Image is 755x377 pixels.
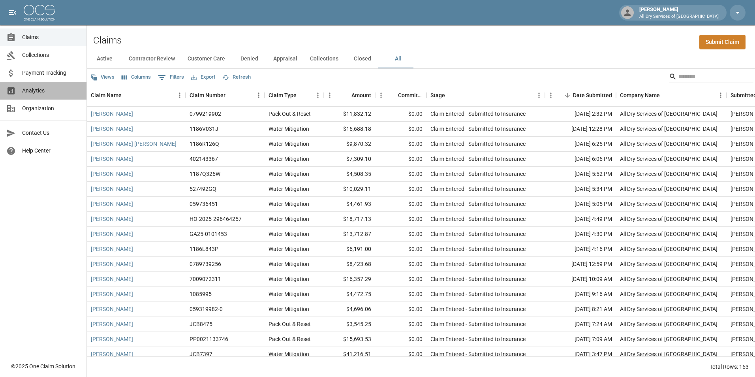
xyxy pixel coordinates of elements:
div: $0.00 [375,332,426,347]
a: [PERSON_NAME] [91,335,133,343]
div: [DATE] 5:05 PM [545,197,616,212]
a: [PERSON_NAME] [91,155,133,163]
div: $0.00 [375,257,426,272]
div: 7009072311 [190,275,221,283]
div: Claim Name [87,84,186,106]
button: All [380,49,416,68]
div: Committed Amount [375,84,426,106]
div: PP0021133746 [190,335,228,343]
div: All Dry Services of Atlanta [620,125,717,133]
a: [PERSON_NAME] [91,275,133,283]
button: Denied [231,49,267,68]
span: Payment Tracking [22,69,80,77]
button: Menu [533,89,545,101]
button: Contractor Review [122,49,181,68]
span: Help Center [22,147,80,155]
div: dynamic tabs [87,49,755,68]
a: Submit Claim [699,35,746,49]
div: All Dry Services of Atlanta [620,230,717,238]
button: Menu [375,89,387,101]
div: [DATE] 12:59 PM [545,257,616,272]
div: $16,357.29 [324,272,375,287]
div: $0.00 [375,107,426,122]
div: All Dry Services of Atlanta [620,335,717,343]
div: GA25-0101453 [190,230,227,238]
div: All Dry Services of Atlanta [620,155,717,163]
div: All Dry Services of Atlanta [620,290,717,298]
div: All Dry Services of Atlanta [620,350,717,358]
div: All Dry Services of Atlanta [620,320,717,328]
div: $0.00 [375,227,426,242]
a: [PERSON_NAME] [91,215,133,223]
div: Stage [426,84,545,106]
button: Refresh [220,71,253,83]
div: $3,545.25 [324,317,375,332]
div: Claim Number [186,84,265,106]
div: [DATE] 5:34 PM [545,182,616,197]
button: Menu [324,89,336,101]
div: $0.00 [375,347,426,362]
a: [PERSON_NAME] [91,200,133,208]
div: [DATE] 6:06 PM [545,152,616,167]
div: [DATE] 10:09 AM [545,272,616,287]
div: All Dry Services of Atlanta [620,170,717,178]
button: Menu [545,89,557,101]
button: Sort [225,90,237,101]
button: Sort [122,90,133,101]
div: Claim Entered - Submitted to Insurance [430,200,526,208]
a: [PERSON_NAME] [91,110,133,118]
a: [PERSON_NAME] [91,245,133,253]
a: [PERSON_NAME] [91,260,133,268]
h2: Claims [93,35,122,46]
div: Water Mitigation [269,260,309,268]
div: $15,693.53 [324,332,375,347]
div: Water Mitigation [269,200,309,208]
span: Contact Us [22,129,80,137]
div: Water Mitigation [269,275,309,283]
div: Water Mitigation [269,125,309,133]
div: Total Rows: 163 [710,363,749,371]
div: $0.00 [375,152,426,167]
div: $41,216.51 [324,347,375,362]
div: Water Mitigation [269,305,309,313]
div: 1186L843P [190,245,218,253]
span: Analytics [22,87,80,95]
div: Claim Entered - Submitted to Insurance [430,290,526,298]
div: [DATE] 7:09 AM [545,332,616,347]
div: Pack Out & Reset [269,335,311,343]
div: Claim Entered - Submitted to Insurance [430,185,526,193]
button: Customer Care [181,49,231,68]
div: Claim Entered - Submitted to Insurance [430,125,526,133]
div: Claim Entered - Submitted to Insurance [430,230,526,238]
div: All Dry Services of Atlanta [620,305,717,313]
div: Water Mitigation [269,350,309,358]
p: All Dry Services of [GEOGRAPHIC_DATA] [639,13,719,20]
div: 059736451 [190,200,218,208]
div: Stage [430,84,445,106]
span: Collections [22,51,80,59]
div: [DATE] 4:49 PM [545,212,616,227]
a: [PERSON_NAME] [91,350,133,358]
div: Claim Entered - Submitted to Insurance [430,140,526,148]
div: Company Name [620,84,660,106]
div: Claim Entered - Submitted to Insurance [430,320,526,328]
a: [PERSON_NAME] [91,305,133,313]
div: Search [669,70,753,85]
div: All Dry Services of Atlanta [620,215,717,223]
div: $4,461.93 [324,197,375,212]
div: Claim Entered - Submitted to Insurance [430,170,526,178]
button: Appraisal [267,49,304,68]
button: open drawer [5,5,21,21]
div: $0.00 [375,317,426,332]
div: Claim Type [269,84,297,106]
button: Sort [445,90,456,101]
button: Collections [304,49,345,68]
div: $9,870.32 [324,137,375,152]
button: Sort [340,90,351,101]
div: 1186V031J [190,125,218,133]
a: [PERSON_NAME] [91,170,133,178]
a: [PERSON_NAME] [91,290,133,298]
div: Water Mitigation [269,215,309,223]
div: Claim Entered - Submitted to Insurance [430,215,526,223]
div: HO-2025-296464257 [190,215,242,223]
